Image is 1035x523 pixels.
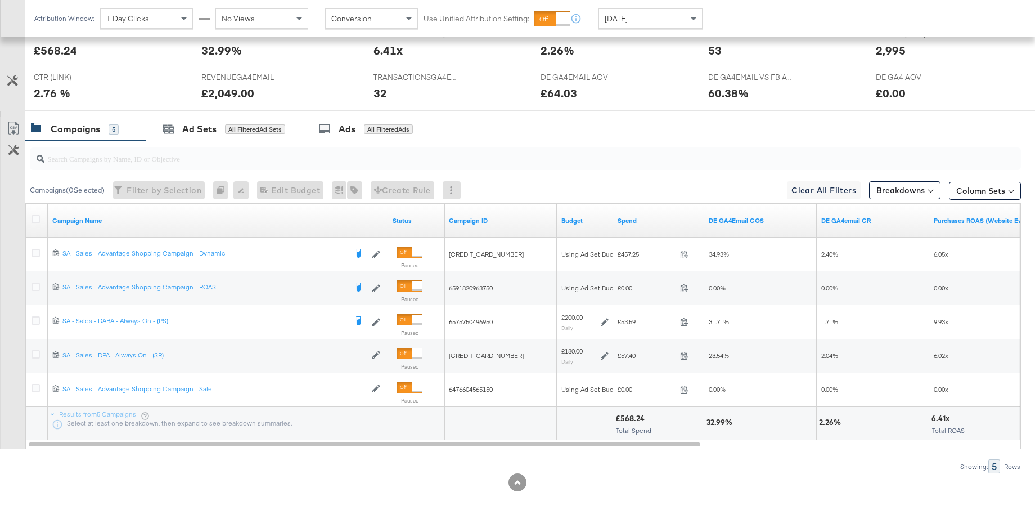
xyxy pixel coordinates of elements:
[709,385,726,394] span: 0.00%
[949,182,1021,200] button: Column Sets
[1003,463,1021,471] div: Rows
[708,85,749,101] div: 60.38%
[62,385,366,394] div: SA - Sales - Advantage Shopping Campaign - Sale
[225,124,285,135] div: All Filtered Ad Sets
[708,72,793,83] span: DE GA4EMAIL VS FB ATT
[561,250,624,259] div: Using Ad Set Budget
[709,351,729,360] span: 23.54%
[397,363,422,370] label: Paused
[934,284,948,292] span: 0.00x
[541,42,574,59] div: 2.26%
[821,351,838,360] span: 2.04%
[931,413,953,424] div: 6.41x
[51,123,100,136] div: Campaigns
[934,318,948,326] span: 9.93x
[449,250,524,258] span: [CREDIT_CARD_NUMBER]
[561,216,609,225] a: The maximum amount you're willing to spend on your ads, on average each day or over the lifetime ...
[709,250,729,258] span: 34.93%
[618,284,676,292] span: £0.00
[821,284,838,292] span: 0.00%
[706,417,736,428] div: 32.99%
[615,413,648,424] div: £568.24
[876,42,906,59] div: 2,995
[932,426,965,435] span: Total ROAS
[201,72,286,83] span: REVENUEGA4EMAIL
[819,417,844,428] div: 2.26%
[30,185,105,195] div: Campaigns ( 0 Selected)
[52,216,384,225] a: Your campaign name.
[709,284,726,292] span: 0.00%
[62,316,346,328] a: SA - Sales - DABA - Always On - (PS)
[618,385,676,394] span: £0.00
[708,42,722,59] div: 53
[62,385,366,394] a: SA - Sales - Advantage Shopping Campaign - Sale
[364,124,413,135] div: All Filtered Ads
[201,42,242,59] div: 32.99%
[106,14,149,24] span: 1 Day Clicks
[787,181,861,199] button: Clear All Filters
[449,385,493,394] span: 6476604565150
[62,351,366,360] a: SA - Sales - DPA - Always On - (SR)
[62,249,346,258] div: SA - Sales - Advantage Shopping Campaign - Dynamic
[62,316,346,325] div: SA - Sales - DABA - Always On - (PS)
[821,250,838,258] span: 2.40%
[373,42,403,59] div: 6.41x
[393,216,440,225] a: Shows the current state of your Ad Campaign.
[618,318,676,326] span: £53.59
[182,123,217,136] div: Ad Sets
[988,459,1000,473] div: 5
[561,313,583,322] div: £200.00
[821,385,838,394] span: 0.00%
[397,329,422,337] label: Paused
[424,14,529,24] label: Use Unified Attribution Setting:
[934,385,948,394] span: 0.00x
[618,250,676,258] span: £457.25
[960,463,988,471] div: Showing:
[34,42,77,59] div: £568.24
[62,283,346,294] a: SA - Sales - Advantage Shopping Campaign - ROAS
[541,72,625,83] span: DE GA4EMAIL AOV
[605,14,628,24] span: [DATE]
[821,318,838,326] span: 1.71%
[397,262,422,269] label: Paused
[339,123,355,136] div: Ads
[449,284,493,292] span: 6591820963750
[397,296,422,303] label: Paused
[709,318,729,326] span: 31.71%
[541,85,577,101] div: £64.03
[109,124,119,135] div: 5
[618,351,676,360] span: £57.40
[561,358,573,365] sub: Daily
[561,284,624,293] div: Using Ad Set Budget
[397,397,422,404] label: Paused
[561,385,624,394] div: Using Ad Set Budget
[373,85,387,101] div: 32
[618,216,700,225] a: The total amount spent to date.
[934,250,948,258] span: 6.05x
[44,143,930,165] input: Search Campaigns by Name, ID or Objective
[213,181,233,199] div: 0
[34,85,70,101] div: 2.76 %
[791,184,856,198] span: Clear All Filters
[934,351,948,360] span: 6.02x
[62,249,346,260] a: SA - Sales - Advantage Shopping Campaign - Dynamic
[821,216,925,225] a: DE GA4email CR
[34,72,118,83] span: CTR (LINK)
[34,15,94,23] div: Attribution Window:
[876,72,960,83] span: DE GA4 AOV
[561,324,573,331] sub: Daily
[709,216,812,225] a: DE NET COS GA4Email
[222,14,255,24] span: No Views
[876,85,906,101] div: £0.00
[449,318,493,326] span: 6575750496950
[561,347,583,356] div: £180.00
[62,283,346,292] div: SA - Sales - Advantage Shopping Campaign - ROAS
[449,351,524,360] span: [CREDIT_CARD_NUMBER]
[616,426,651,435] span: Total Spend
[201,85,254,101] div: £2,049.00
[331,14,372,24] span: Conversion
[373,72,458,83] span: TRANSACTIONSGA4EMAIL
[449,216,552,225] a: Your campaign ID.
[869,181,940,199] button: Breakdowns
